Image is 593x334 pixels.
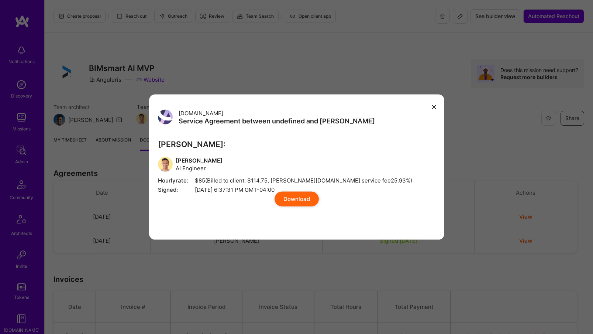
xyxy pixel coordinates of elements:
[176,164,223,172] span: AI Engineer
[179,117,375,125] h3: Service Agreement between undefined and [PERSON_NAME]
[158,110,173,125] img: User Avatar
[158,157,173,171] img: User Avatar
[158,176,195,184] span: Hourly rate:
[158,185,435,193] span: [DATE] 6:37:31 PM GMT-04:00
[149,95,444,240] div: modal
[432,105,436,109] i: icon Close
[158,176,435,184] span: $85 (Billed to client: $ 114.75 , [PERSON_NAME][DOMAIN_NAME] service fee 25.93 %)
[176,156,223,164] span: [PERSON_NAME]
[158,139,435,149] h3: [PERSON_NAME]:
[179,110,223,117] span: [DOMAIN_NAME]
[275,191,319,206] button: Download
[158,185,195,193] span: Signed:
